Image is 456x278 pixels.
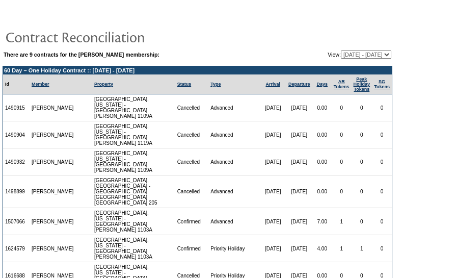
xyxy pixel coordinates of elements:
[30,235,76,262] td: [PERSON_NAME]
[3,74,30,94] td: Id
[372,175,392,208] td: 0
[175,235,209,262] td: Confirmed
[92,175,175,208] td: [GEOGRAPHIC_DATA], [GEOGRAPHIC_DATA] - [GEOGRAPHIC_DATA] [GEOGRAPHIC_DATA] [GEOGRAPHIC_DATA] 205
[313,175,332,208] td: 0.00
[332,148,352,175] td: 0
[3,121,30,148] td: 1490904
[260,148,285,175] td: [DATE]
[3,148,30,175] td: 1490932
[313,121,332,148] td: 0.00
[374,79,390,89] a: SGTokens
[208,94,260,121] td: Advanced
[372,148,392,175] td: 0
[332,94,352,121] td: 0
[286,208,313,235] td: [DATE]
[32,82,49,87] a: Member
[175,94,209,121] td: Cancelled
[92,94,175,121] td: [GEOGRAPHIC_DATA], [US_STATE] - [GEOGRAPHIC_DATA] [PERSON_NAME] 1109A
[3,235,30,262] td: 1624579
[279,50,391,59] td: View:
[210,82,221,87] a: Type
[208,235,260,262] td: Priority Holiday
[30,94,76,121] td: [PERSON_NAME]
[332,121,352,148] td: 0
[30,175,76,208] td: [PERSON_NAME]
[352,148,372,175] td: 0
[260,175,285,208] td: [DATE]
[352,121,372,148] td: 0
[286,235,313,262] td: [DATE]
[372,235,392,262] td: 0
[354,77,370,92] a: Peak HolidayTokens
[3,175,30,208] td: 1498899
[177,82,192,87] a: Status
[372,94,392,121] td: 0
[313,148,332,175] td: 0.00
[30,148,76,175] td: [PERSON_NAME]
[334,79,350,89] a: ARTokens
[30,208,76,235] td: [PERSON_NAME]
[332,208,352,235] td: 1
[208,208,260,235] td: Advanced
[3,66,392,74] td: 60 Day – One Holiday Contract :: [DATE] - [DATE]
[288,82,310,87] a: Departure
[3,94,30,121] td: 1490915
[175,148,209,175] td: Cancelled
[286,175,313,208] td: [DATE]
[208,175,260,208] td: Advanced
[175,208,209,235] td: Confirmed
[313,94,332,121] td: 0.00
[175,175,209,208] td: Cancelled
[92,208,175,235] td: [GEOGRAPHIC_DATA], [US_STATE] - [GEOGRAPHIC_DATA] [PERSON_NAME] 1103A
[286,94,313,121] td: [DATE]
[286,148,313,175] td: [DATE]
[352,235,372,262] td: 1
[352,94,372,121] td: 0
[260,121,285,148] td: [DATE]
[352,175,372,208] td: 0
[30,121,76,148] td: [PERSON_NAME]
[352,208,372,235] td: 0
[4,52,159,58] b: There are 9 contracts for the [PERSON_NAME] membership:
[316,82,328,87] a: Days
[175,121,209,148] td: Cancelled
[208,148,260,175] td: Advanced
[92,121,175,148] td: [GEOGRAPHIC_DATA], [US_STATE] - [GEOGRAPHIC_DATA] [PERSON_NAME] 1119A
[372,208,392,235] td: 0
[260,235,285,262] td: [DATE]
[3,208,30,235] td: 1507066
[313,208,332,235] td: 7.00
[265,82,280,87] a: Arrival
[332,175,352,208] td: 0
[92,235,175,262] td: [GEOGRAPHIC_DATA], [US_STATE] - [GEOGRAPHIC_DATA] [PERSON_NAME] 1103A
[94,82,113,87] a: Property
[92,148,175,175] td: [GEOGRAPHIC_DATA], [US_STATE] - [GEOGRAPHIC_DATA] [PERSON_NAME] 1109A
[286,121,313,148] td: [DATE]
[313,235,332,262] td: 4.00
[372,121,392,148] td: 0
[260,208,285,235] td: [DATE]
[5,27,209,47] img: pgTtlContractReconciliation.gif
[260,94,285,121] td: [DATE]
[332,235,352,262] td: 1
[208,121,260,148] td: Advanced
